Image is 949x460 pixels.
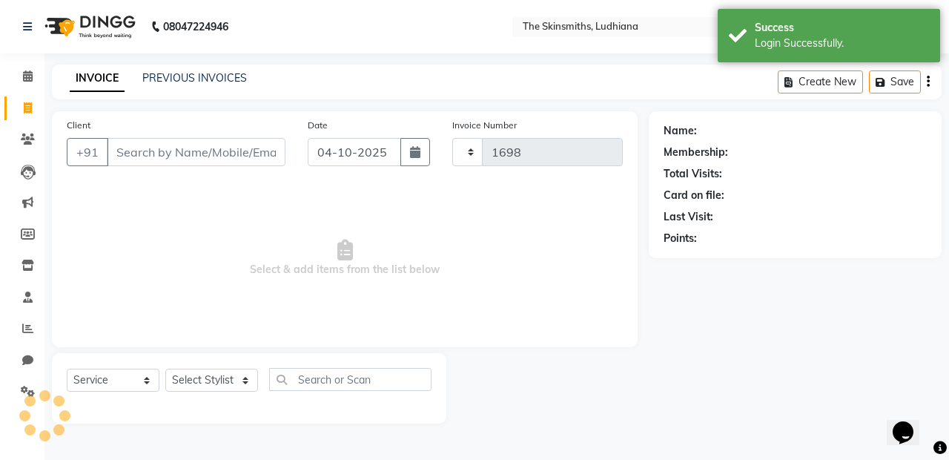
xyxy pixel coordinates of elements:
button: Save [869,70,921,93]
label: Client [67,119,90,132]
div: Success [755,20,929,36]
input: Search or Scan [269,368,431,391]
b: 08047224946 [163,6,228,47]
a: INVOICE [70,65,125,92]
label: Invoice Number [452,119,517,132]
div: Membership: [664,145,728,160]
img: logo [38,6,139,47]
label: Date [308,119,328,132]
div: Total Visits: [664,166,722,182]
div: Card on file: [664,188,724,203]
input: Search by Name/Mobile/Email/Code [107,138,285,166]
a: PREVIOUS INVOICES [142,71,247,85]
iframe: chat widget [887,401,934,445]
button: +91 [67,138,108,166]
div: Name: [664,123,697,139]
div: Login Successfully. [755,36,929,51]
div: Last Visit: [664,209,713,225]
button: Create New [778,70,863,93]
div: Points: [664,231,697,246]
span: Select & add items from the list below [67,184,623,332]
